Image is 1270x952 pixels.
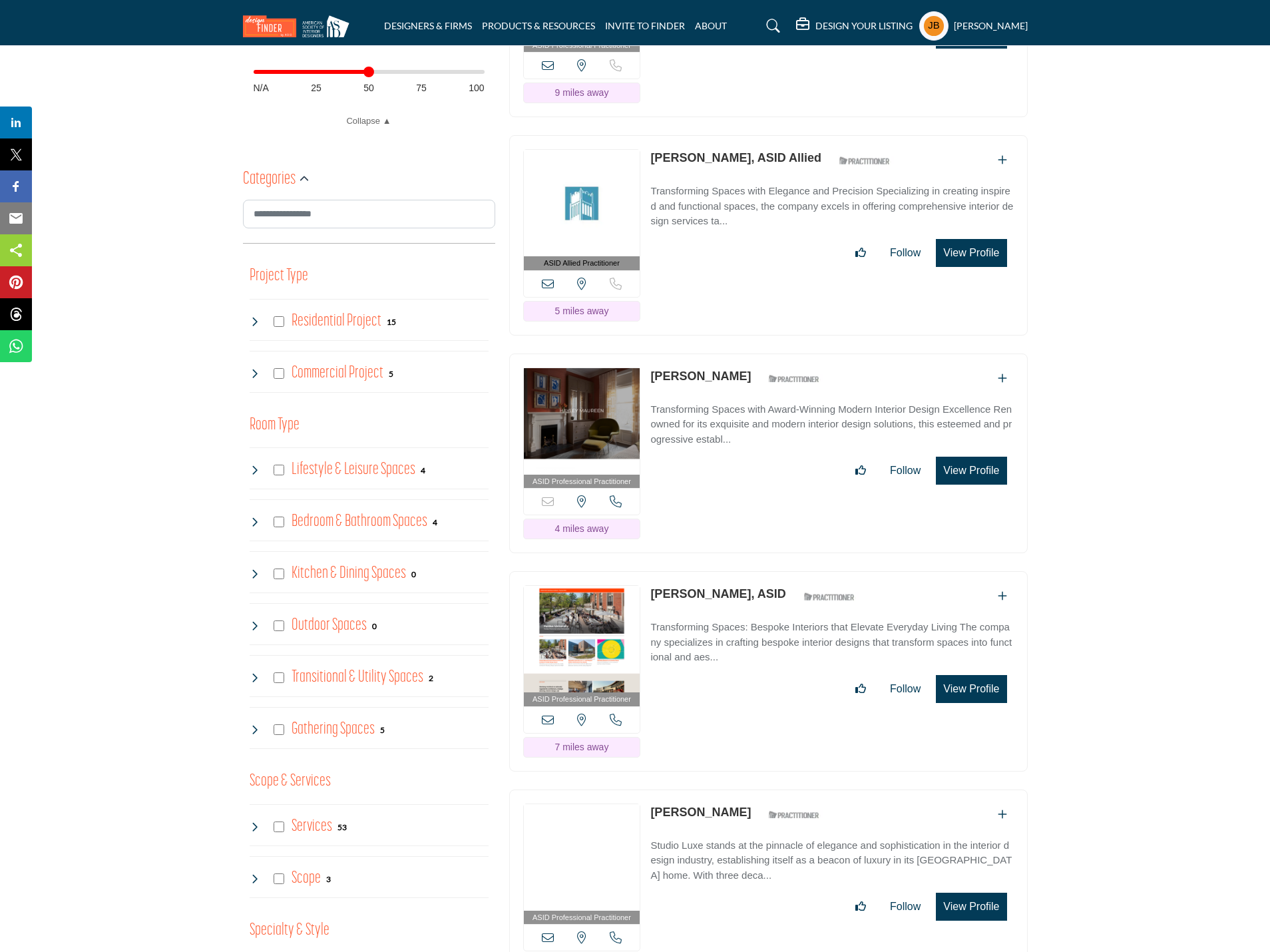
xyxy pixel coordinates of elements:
[650,151,821,164] a: [PERSON_NAME], ASID Allied
[250,918,329,943] button: Specialty & Style
[274,724,284,735] input: Select Gathering Spaces checkbox
[524,804,640,911] img: Melinda Poull
[650,612,1013,665] a: Transforming Spaces: Bespoke Interiors that Elevate Everyday Living The company specializes in cr...
[337,823,347,832] b: 53
[954,19,1028,33] h5: [PERSON_NAME]
[524,368,640,489] a: ASID Professional Practitioner
[650,806,751,819] a: [PERSON_NAME]
[532,694,631,705] span: ASID Professional Practitioner
[292,867,321,890] h4: Scope: New build or renovation
[998,809,1007,820] a: Add To List
[524,150,640,270] a: ASID Allied Practitioner
[274,368,284,379] input: Select Commercial Project checkbox
[650,176,1013,229] a: Transforming Spaces with Elegance and Precision Specializing in creating inspired and functional ...
[881,893,929,920] button: Follow
[254,115,485,128] a: Collapse ▲
[650,587,785,600] a: [PERSON_NAME], ASID
[250,264,308,289] button: Project Type
[243,15,356,37] img: Site Logo
[292,562,406,585] h4: Kitchen & Dining Spaces: Kitchen & Dining Spaces
[363,81,374,95] span: 50
[411,570,416,579] b: 0
[380,726,385,735] b: 5
[847,893,875,920] button: Like listing
[292,815,332,838] h4: Services: Interior and exterior spaces including lighting, layouts, furnishings, accessories, art...
[274,569,284,579] input: Select Kitchen & Dining Spaces checkbox
[605,20,685,31] a: INVITE TO FINDER
[763,807,823,824] img: ASID Qualified Practitioners Badge Icon
[834,152,894,169] img: ASID Qualified Practitioners Badge Icon
[254,81,269,95] span: N/A
[695,20,727,31] a: ABOUT
[274,620,284,631] input: Select Outdoor Spaces checkbox
[416,81,427,95] span: 75
[274,316,284,327] input: Select Residential Project checkbox
[847,240,875,266] button: Like listing
[936,675,1006,703] button: View Profile
[421,464,425,476] div: 4 Results For Lifestyle & Leisure Spaces
[292,361,383,385] h4: Commercial Project: Involve the design, construction, or renovation of spaces used for business p...
[243,200,495,228] input: Search Category
[650,402,1013,447] p: Transforming Spaces with Award-Winning Modern Interior Design Excellence Renowned for its exquisi...
[243,168,296,192] h2: Categories
[292,614,367,637] h4: Outdoor Spaces: Outdoor Spaces
[554,87,608,98] span: 9 miles away
[387,316,396,328] div: 15 Results For Residential Project
[753,15,789,37] a: Search
[389,369,393,379] b: 5
[292,510,427,533] h4: Bedroom & Bathroom Spaces: Bedroom & Bathroom Spaces
[411,568,416,580] div: 0 Results For Kitchen & Dining Spaces
[650,369,751,383] a: [PERSON_NAME]
[847,457,875,484] button: Like listing
[936,457,1006,485] button: View Profile
[372,620,377,632] div: 0 Results For Outdoor Spaces
[274,672,284,683] input: Select Transitional & Utility Spaces checkbox
[292,666,423,689] h4: Transitional & Utility Spaces: Transitional & Utility Spaces
[524,586,640,692] img: Erica Proefrock, ASID
[881,457,929,484] button: Follow
[274,465,284,475] input: Select Lifestyle & Leisure Spaces checkbox
[384,20,472,31] a: DESIGNERS & FIRMS
[881,240,929,266] button: Follow
[554,742,608,752] span: 7 miles away
[524,368,640,475] img: Hayley Kauffmann
[429,672,433,684] div: 2 Results For Transitional & Utility Spaces
[554,306,608,316] span: 5 miles away
[847,676,875,702] button: Like listing
[292,310,381,333] h4: Residential Project: Types of projects range from simple residential renovations to highly comple...
[433,516,437,528] div: 4 Results For Bedroom & Bathroom Spaces
[998,154,1007,166] a: Add To List
[372,622,377,631] b: 0
[380,724,385,736] div: 5 Results For Gathering Spaces
[936,239,1006,267] button: View Profile
[554,523,608,534] span: 4 miles away
[936,893,1006,921] button: View Profile
[524,586,640,706] a: ASID Professional Practitioner
[524,150,640,256] img: Katherine Killough-Seno, ASID Allied
[763,371,823,387] img: ASID Qualified Practitioners Badge Icon
[532,912,631,923] span: ASID Professional Practitioner
[482,20,595,31] a: PRODUCTS & RESOURCES
[650,620,1013,665] p: Transforming Spaces: Bespoke Interiors that Elevate Everyday Living The company specializes in cr...
[326,875,331,884] b: 3
[292,718,375,741] h4: Gathering Spaces: Gathering Spaces
[650,830,1013,883] a: Studio Luxe stands at the pinnacle of elegance and sophistication in the interior design industry...
[326,873,331,885] div: 3 Results For Scope
[429,674,433,683] b: 2
[469,81,484,95] span: 100
[650,585,785,603] p: Erica Proefrock, ASID
[796,18,913,34] div: DESIGN YOUR LISTING
[650,367,751,385] p: Hayley Kauffmann
[544,258,620,269] span: ASID Allied Practitioner
[881,676,929,702] button: Follow
[274,822,284,832] input: Select Services checkbox
[650,394,1013,447] a: Transforming Spaces with Award-Winning Modern Interior Design Excellence Renowned for its exquisi...
[292,458,415,481] h4: Lifestyle & Leisure Spaces: Lifestyle & Leisure Spaces
[274,517,284,527] input: Select Bedroom & Bathroom Spaces checkbox
[998,373,1007,384] a: Add To List
[998,591,1007,602] a: Add To List
[919,11,949,41] button: Show hide supplier dropdown
[650,804,751,822] p: Melinda Poull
